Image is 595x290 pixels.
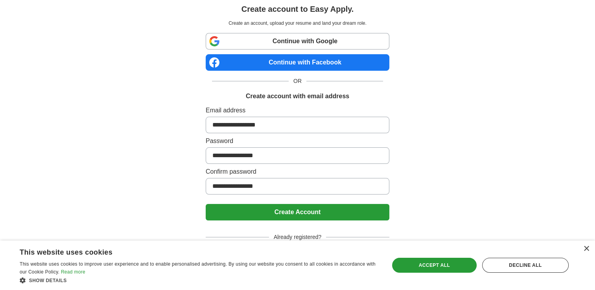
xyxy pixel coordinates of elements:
a: Continue with Google [206,33,389,50]
h1: Create account with email address [246,92,349,101]
button: Create Account [206,204,389,220]
span: Already registered? [269,233,326,241]
a: Read more, opens a new window [61,269,85,275]
span: Show details [29,278,67,283]
span: OR [289,77,306,85]
div: This website uses cookies [20,245,359,257]
div: Show details [20,276,378,284]
p: Create an account, upload your resume and land your dream role. [207,20,388,27]
a: Continue with Facebook [206,54,389,71]
div: Decline all [482,258,569,273]
label: Password [206,136,389,146]
label: Email address [206,106,389,115]
span: This website uses cookies to improve user experience and to enable personalised advertising. By u... [20,261,376,275]
h1: Create account to Easy Apply. [241,3,354,15]
label: Confirm password [206,167,389,176]
div: Accept all [392,258,477,273]
div: Close [583,246,589,252]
